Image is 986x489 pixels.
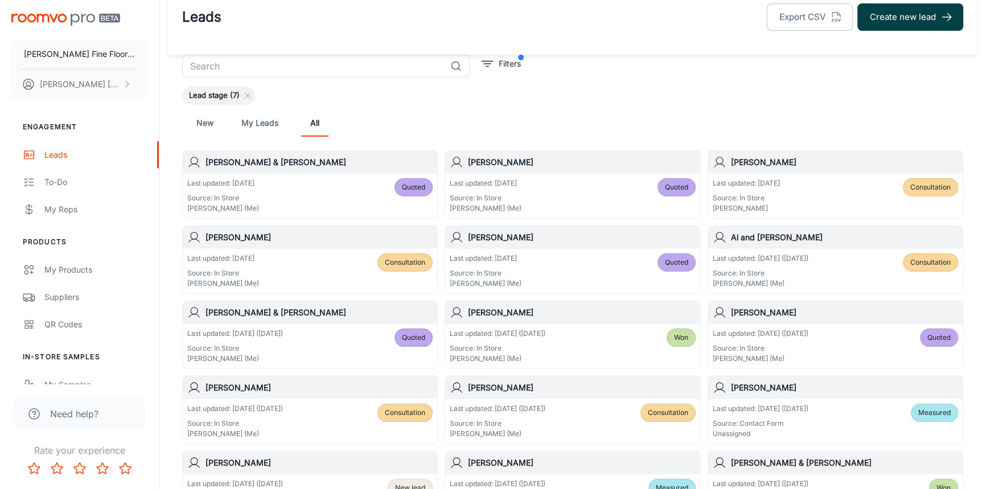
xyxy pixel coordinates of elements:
p: [PERSON_NAME] (Me) [450,278,521,289]
h1: Leads [182,7,221,27]
h6: [PERSON_NAME] [468,457,695,469]
p: Source: In Store [187,418,283,429]
p: Source: In Store [450,343,545,354]
p: Source: In Store [713,343,808,354]
div: My Products [44,264,147,276]
span: Need help? [50,407,98,421]
button: Rate 5 star [114,457,137,480]
h6: [PERSON_NAME] [206,457,433,469]
div: My Samples [44,379,147,391]
p: [PERSON_NAME] (Me) [187,429,283,439]
h6: [PERSON_NAME] [731,156,958,169]
p: [PERSON_NAME] (Me) [713,354,808,364]
span: Lead stage (7) [182,90,246,101]
p: Last updated: [DATE] ([DATE]) [450,479,545,489]
p: [PERSON_NAME] (Me) [187,203,259,213]
a: [PERSON_NAME] & [PERSON_NAME]Last updated: [DATE]Source: In Store[PERSON_NAME] (Me)Quoted [182,150,438,219]
input: Search [182,55,446,77]
a: [PERSON_NAME]Last updated: [DATE] ([DATE])Source: In Store[PERSON_NAME] (Me)Quoted [708,301,963,369]
a: [PERSON_NAME] & [PERSON_NAME]Last updated: [DATE] ([DATE])Source: In Store[PERSON_NAME] (Me)Quoted [182,301,438,369]
a: All [301,109,328,137]
div: QR Codes [44,318,147,331]
a: My Leads [241,109,278,137]
p: Source: In Store [450,193,521,203]
p: Last updated: [DATE] ([DATE]) [713,404,808,414]
p: [PERSON_NAME] (Me) [450,354,545,364]
span: Quoted [927,332,951,343]
p: Last updated: [DATE] ([DATE]) [450,328,545,339]
span: Consultation [910,182,951,192]
h6: [PERSON_NAME] & [PERSON_NAME] [731,457,958,469]
p: Source: In Store [713,193,780,203]
p: Source: Contact Form [713,418,808,429]
p: [PERSON_NAME] [PERSON_NAME] [40,78,120,91]
a: [PERSON_NAME]Last updated: [DATE]Source: In Store[PERSON_NAME] (Me)Quoted [445,150,700,219]
button: Rate 2 star [46,457,68,480]
h6: [PERSON_NAME] & [PERSON_NAME] [206,306,433,319]
span: Measured [918,408,951,418]
a: Al and [PERSON_NAME]Last updated: [DATE] ([DATE])Source: In Store[PERSON_NAME] (Me)Consultation [708,225,963,294]
p: Rate your experience [9,443,150,457]
p: [PERSON_NAME] (Me) [187,278,259,289]
span: Quoted [402,332,425,343]
button: Rate 1 star [23,457,46,480]
p: Last updated: [DATE] ([DATE]) [450,404,545,414]
h6: Al and [PERSON_NAME] [731,231,958,244]
p: Last updated: [DATE] ([DATE]) [187,404,283,414]
span: Won [674,332,688,343]
p: Source: In Store [187,268,259,278]
button: Rate 3 star [68,457,91,480]
p: Source: In Store [713,268,808,278]
h6: [PERSON_NAME] [468,381,695,394]
a: [PERSON_NAME]Last updated: [DATE]Source: In Store[PERSON_NAME] (Me)Quoted [445,225,700,294]
button: Rate 4 star [91,457,114,480]
p: Source: In Store [450,268,521,278]
button: filter [479,55,524,73]
h6: [PERSON_NAME] [468,231,695,244]
p: Last updated: [DATE] ([DATE]) [187,328,283,339]
a: [PERSON_NAME]Last updated: [DATE] ([DATE])Source: Contact FormUnassignedMeasured [708,376,963,444]
a: [PERSON_NAME]Last updated: [DATE]Source: In Store[PERSON_NAME]Consultation [708,150,963,219]
div: My Reps [44,203,147,216]
p: [PERSON_NAME] Fine Floors, Inc [24,48,135,60]
span: Quoted [665,182,688,192]
span: Consultation [385,257,425,268]
a: [PERSON_NAME]Last updated: [DATE] ([DATE])Source: In Store[PERSON_NAME] (Me)Consultation [445,376,700,444]
button: [PERSON_NAME] [PERSON_NAME] [11,69,147,99]
p: Unassigned [713,429,808,439]
p: Last updated: [DATE] [450,253,521,264]
p: Last updated: [DATE] ([DATE]) [713,253,808,264]
h6: [PERSON_NAME] [468,306,695,319]
p: [PERSON_NAME] (Me) [713,278,808,289]
span: Quoted [402,182,425,192]
a: [PERSON_NAME]Last updated: [DATE]Source: In Store[PERSON_NAME] (Me)Consultation [182,225,438,294]
p: Source: In Store [187,343,283,354]
img: Roomvo PRO Beta [11,14,120,26]
p: Last updated: [DATE] ([DATE]) [713,328,808,339]
p: Source: In Store [450,418,545,429]
p: Last updated: [DATE] ([DATE]) [187,479,283,489]
a: [PERSON_NAME]Last updated: [DATE] ([DATE])Source: In Store[PERSON_NAME] (Me)Won [445,301,700,369]
span: Consultation [385,408,425,418]
button: Create new lead [857,3,963,31]
p: Last updated: [DATE] [187,178,259,188]
p: Last updated: [DATE] [450,178,521,188]
button: Export CSV [767,3,853,31]
div: Suppliers [44,291,147,303]
p: Last updated: [DATE] [713,178,780,188]
p: Source: In Store [187,193,259,203]
h6: [PERSON_NAME] & [PERSON_NAME] [206,156,433,169]
p: [PERSON_NAME] (Me) [450,429,545,439]
span: Consultation [910,257,951,268]
h6: [PERSON_NAME] [731,306,958,319]
span: Consultation [648,408,688,418]
h6: [PERSON_NAME] [206,231,433,244]
p: [PERSON_NAME] [713,203,780,213]
h6: [PERSON_NAME] [206,381,433,394]
p: [PERSON_NAME] (Me) [450,203,521,213]
div: Lead stage (7) [182,87,255,105]
h6: [PERSON_NAME] [468,156,695,169]
p: Last updated: [DATE] ([DATE]) [713,479,808,489]
p: Filters [499,57,521,70]
div: To-do [44,176,147,188]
